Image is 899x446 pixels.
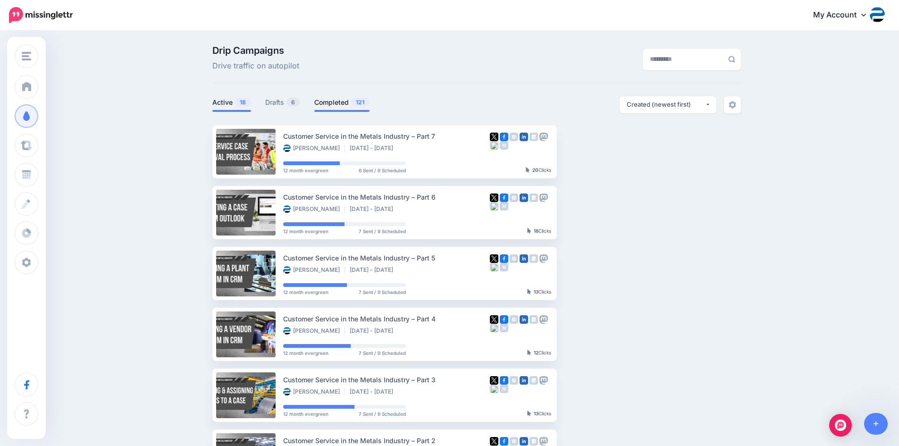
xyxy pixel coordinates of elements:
[490,376,498,385] img: twitter-square.png
[539,133,548,141] img: mastodon-grey-square.png
[490,254,498,263] img: twitter-square.png
[520,254,528,263] img: linkedin-square.png
[500,263,508,271] img: medium-grey-square.png
[534,350,538,355] b: 12
[283,388,345,396] li: [PERSON_NAME]
[510,194,518,202] img: instagram-grey-square.png
[283,168,328,173] span: 12 month evergreen
[526,167,530,173] img: pointer-grey-darker.png
[490,202,498,210] img: bluesky-grey-square.png
[534,228,538,234] b: 18
[527,228,531,234] img: pointer-grey-darker.png
[265,97,300,108] a: Drafts6
[212,46,299,55] span: Drip Campaigns
[283,351,328,355] span: 12 month evergreen
[490,141,498,150] img: bluesky-grey-square.png
[283,144,345,152] li: [PERSON_NAME]
[500,141,508,150] img: medium-grey-square.png
[520,194,528,202] img: linkedin-square.png
[527,411,551,417] div: Clicks
[510,315,518,324] img: instagram-grey-square.png
[283,229,328,234] span: 12 month evergreen
[527,350,551,356] div: Clicks
[283,266,345,274] li: [PERSON_NAME]
[283,313,490,324] div: Customer Service in the Metals Industry – Part 4
[500,437,508,446] img: facebook-square.png
[729,101,736,109] img: settings-grey.png
[539,194,548,202] img: mastodon-grey-square.png
[500,315,508,324] img: facebook-square.png
[620,96,716,113] button: Created (newest first)
[490,194,498,202] img: twitter-square.png
[804,4,885,27] a: My Account
[490,315,498,324] img: twitter-square.png
[500,324,508,332] img: medium-grey-square.png
[490,385,498,393] img: bluesky-grey-square.png
[539,376,548,385] img: mastodon-grey-square.png
[500,133,508,141] img: facebook-square.png
[520,133,528,141] img: linkedin-square.png
[510,254,518,263] img: instagram-grey-square.png
[500,385,508,393] img: medium-grey-square.png
[22,52,31,60] img: menu.png
[359,351,406,355] span: 7 Sent / 9 Scheduled
[510,437,518,446] img: instagram-grey-square.png
[520,437,528,446] img: linkedin-square.png
[283,290,328,295] span: 12 month evergreen
[283,252,490,263] div: Customer Service in the Metals Industry – Part 5
[500,202,508,210] img: medium-grey-square.png
[529,254,538,263] img: google_business-grey-square.png
[510,133,518,141] img: instagram-grey-square.png
[350,327,398,335] li: [DATE] - [DATE]
[350,144,398,152] li: [DATE] - [DATE]
[286,98,300,107] span: 6
[529,194,538,202] img: google_business-grey-square.png
[490,133,498,141] img: twitter-square.png
[212,60,299,72] span: Drive traffic on autopilot
[283,374,490,385] div: Customer Service in the Metals Industry – Part 3
[527,350,531,355] img: pointer-grey-darker.png
[283,205,345,213] li: [PERSON_NAME]
[350,205,398,213] li: [DATE] - [DATE]
[283,435,490,446] div: Customer Service in the Metals Industry – Part 2
[529,376,538,385] img: google_business-grey-square.png
[283,327,345,335] li: [PERSON_NAME]
[212,97,251,108] a: Active18
[359,412,406,416] span: 7 Sent / 9 Scheduled
[500,376,508,385] img: facebook-square.png
[534,411,538,416] b: 13
[527,228,551,234] div: Clicks
[728,56,735,63] img: search-grey-6.png
[539,315,548,324] img: mastodon-grey-square.png
[500,194,508,202] img: facebook-square.png
[359,168,406,173] span: 6 Sent / 9 Scheduled
[529,315,538,324] img: google_business-grey-square.png
[350,388,398,396] li: [DATE] - [DATE]
[9,7,73,23] img: Missinglettr
[510,376,518,385] img: instagram-grey-square.png
[490,263,498,271] img: bluesky-grey-square.png
[500,254,508,263] img: facebook-square.png
[359,290,406,295] span: 7 Sent / 9 Scheduled
[539,437,548,446] img: mastodon-grey-square.png
[527,289,531,295] img: pointer-grey-darker.png
[527,411,531,416] img: pointer-grey-darker.png
[529,133,538,141] img: google_business-grey-square.png
[235,98,251,107] span: 18
[532,167,538,173] b: 20
[526,168,551,173] div: Clicks
[627,100,705,109] div: Created (newest first)
[359,229,406,234] span: 7 Sent / 9 Scheduled
[829,414,852,437] div: Open Intercom Messenger
[529,437,538,446] img: google_business-grey-square.png
[283,131,490,142] div: Customer Service in the Metals Industry – Part 7
[283,412,328,416] span: 12 month evergreen
[283,192,490,202] div: Customer Service in the Metals Industry – Part 6
[520,315,528,324] img: linkedin-square.png
[351,98,369,107] span: 121
[534,289,538,295] b: 13
[350,266,398,274] li: [DATE] - [DATE]
[314,97,370,108] a: Completed121
[539,254,548,263] img: mastodon-grey-square.png
[490,437,498,446] img: twitter-square.png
